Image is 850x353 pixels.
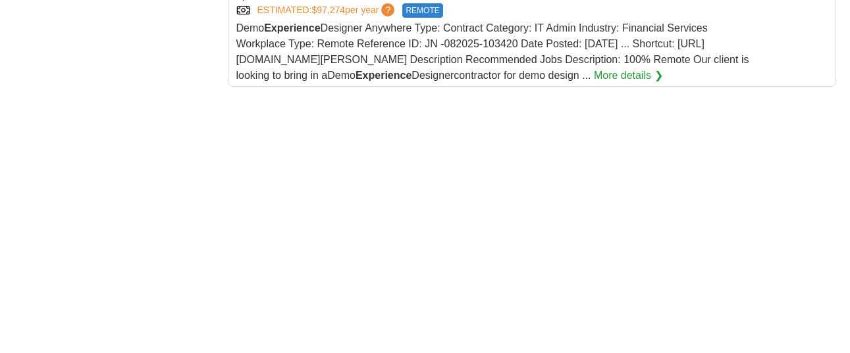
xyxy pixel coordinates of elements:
[594,68,663,83] a: More details ❯
[381,3,394,16] span: ?
[257,3,398,18] a: ESTIMATED:$97,274per year?
[264,22,320,34] strong: Experience
[236,22,749,81] span: Demo Designer Anywhere Type: Contract Category: IT Admin Industry: Financial Services Workplace T...
[356,70,412,81] strong: Experience
[311,5,345,15] span: $97,274
[402,3,442,18] span: REMOTE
